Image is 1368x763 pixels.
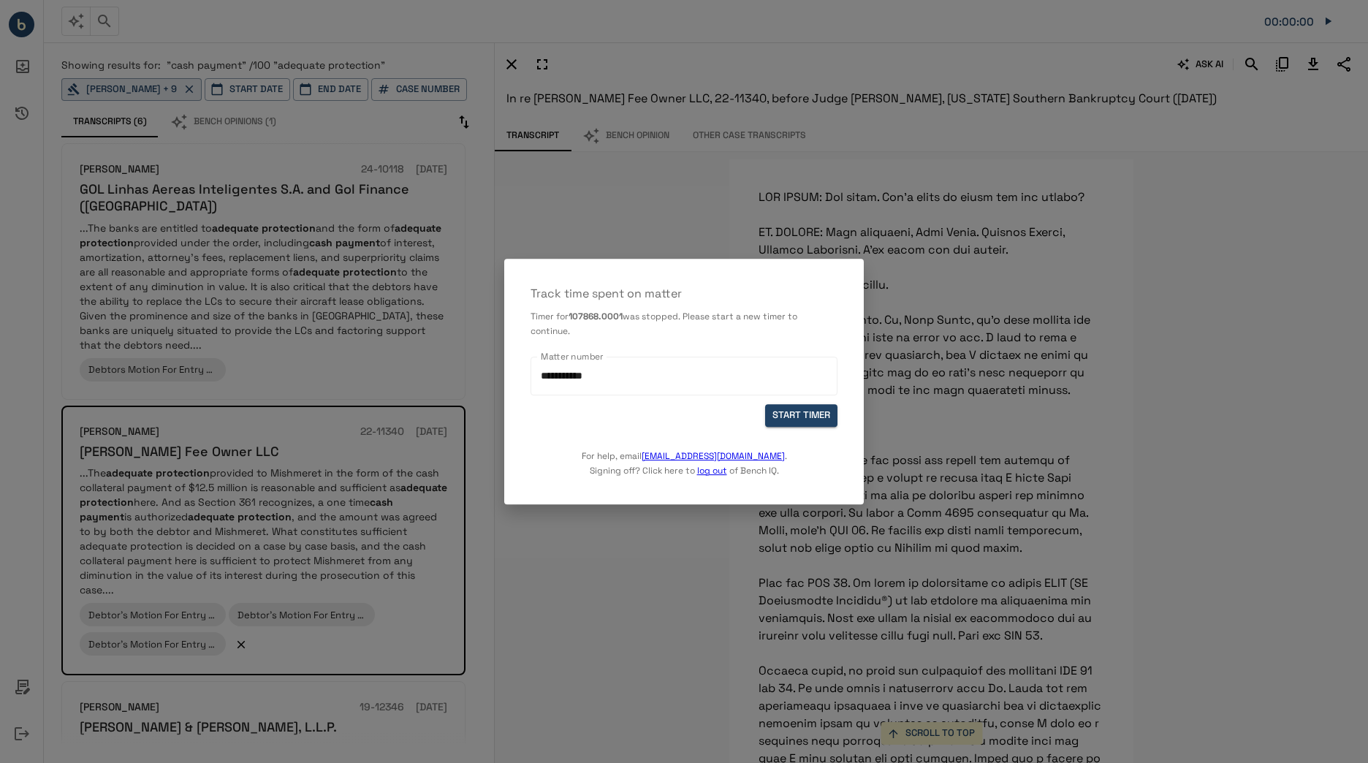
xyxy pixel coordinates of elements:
button: START TIMER [765,404,837,427]
a: [EMAIL_ADDRESS][DOMAIN_NAME] [642,450,785,462]
span: Timer for [531,311,569,322]
label: Matter number [541,350,604,362]
p: For help, email . Signing off? Click here to of Bench IQ. [582,427,787,478]
a: log out [697,465,727,477]
span: was stopped. Please start a new timer to continue. [531,311,797,337]
p: Track time spent on matter [531,285,837,303]
b: 107868.0001 [569,311,623,322]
